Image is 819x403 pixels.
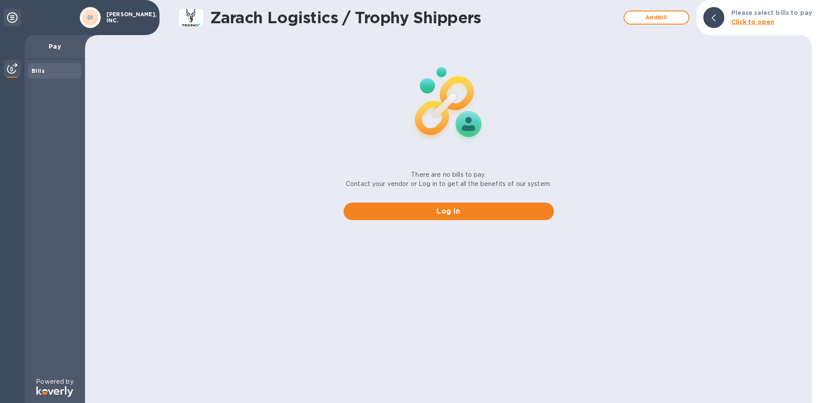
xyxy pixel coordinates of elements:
[106,11,150,24] p: [PERSON_NAME], INC.
[210,8,619,27] h1: Zarach Logistics / Trophy Shippers
[87,14,93,21] b: DI
[32,42,78,51] p: Pay
[351,206,547,217] span: Log in
[731,9,812,16] b: Please select bills to pay
[36,386,73,397] img: Logo
[344,203,554,220] button: Log in
[631,12,681,23] span: Add bill
[731,18,775,25] b: Click to open
[624,11,689,25] button: Addbill
[346,170,551,189] p: There are no bills to pay. Contact your vendor or Log in to get all the benefits of our system.
[32,68,45,74] b: Bills
[36,377,73,386] p: Powered by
